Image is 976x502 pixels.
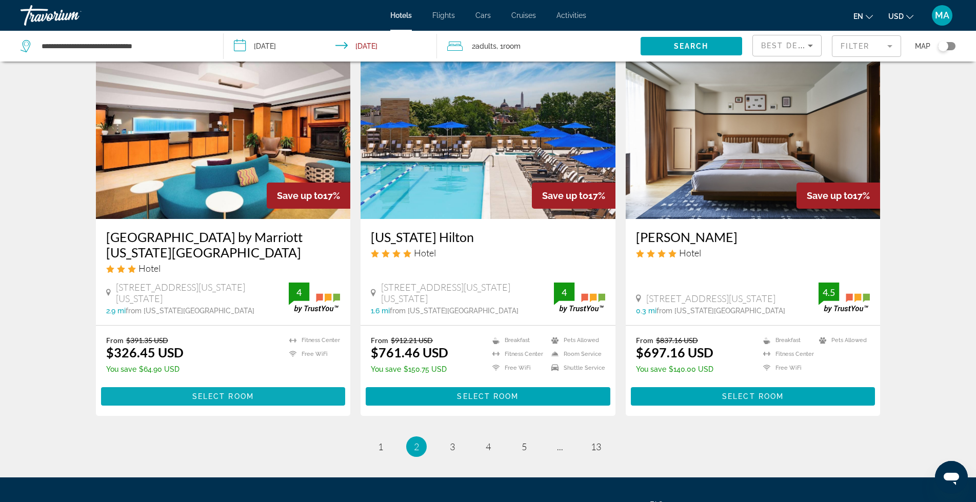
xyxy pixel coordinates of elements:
[106,263,341,274] div: 3 star Hotel
[106,365,184,373] p: $64.90 USD
[267,183,350,209] div: 17%
[371,365,448,373] p: $150.75 USD
[371,345,448,360] ins: $761.46 USD
[511,11,536,19] a: Cruises
[496,39,521,53] span: , 1
[106,307,126,315] span: 2.9 mi
[888,12,904,21] span: USD
[450,441,455,452] span: 3
[289,286,309,298] div: 4
[832,35,901,57] button: Filter
[126,336,168,345] del: $391.35 USD
[366,390,610,401] a: Select Room
[796,183,880,209] div: 17%
[557,441,563,452] span: ...
[646,293,775,304] span: [STREET_ADDRESS][US_STATE]
[819,283,870,313] img: trustyou-badge.svg
[636,365,713,373] p: $140.00 USD
[542,190,588,201] span: Save up to
[930,42,955,51] button: Toggle map
[853,9,873,24] button: Change language
[503,42,521,50] span: Room
[192,392,254,400] span: Select Room
[126,307,254,315] span: from [US_STATE][GEOGRAPHIC_DATA]
[636,229,870,245] a: [PERSON_NAME]
[546,336,605,345] li: Pets Allowed
[366,387,610,406] button: Select Room
[674,42,709,50] span: Search
[432,11,455,19] a: Flights
[631,387,875,406] button: Select Room
[532,183,615,209] div: 17%
[546,364,605,372] li: Shuttle Service
[475,11,491,19] a: Cars
[96,55,351,219] img: Hotel image
[390,11,412,19] a: Hotels
[487,336,546,345] li: Breakfast
[284,350,340,358] li: Free WiFi
[758,336,814,345] li: Breakfast
[636,307,656,315] span: 0.3 mi
[457,392,519,400] span: Select Room
[21,2,123,29] a: Travorium
[289,283,340,313] img: trustyou-badge.svg
[814,336,870,345] li: Pets Allowed
[546,350,605,358] li: Room Service
[679,247,701,258] span: Hotel
[487,364,546,372] li: Free WiFi
[556,11,586,19] a: Activities
[361,55,615,219] img: Hotel image
[437,31,640,62] button: Travelers: 2 adults, 0 children
[371,307,390,315] span: 1.6 mi
[636,247,870,258] div: 4 star Hotel
[116,282,289,304] span: [STREET_ADDRESS][US_STATE][US_STATE]
[106,365,136,373] span: You save
[475,42,496,50] span: Adults
[656,307,785,315] span: from [US_STATE][GEOGRAPHIC_DATA]
[96,436,881,457] nav: Pagination
[106,345,184,360] ins: $326.45 USD
[378,441,383,452] span: 1
[101,390,346,401] a: Select Room
[631,390,875,401] a: Select Room
[414,441,419,452] span: 2
[888,9,913,24] button: Change currency
[641,37,742,55] button: Search
[414,247,436,258] span: Hotel
[554,286,574,298] div: 4
[761,39,813,52] mat-select: Sort by
[591,441,601,452] span: 13
[636,336,653,345] span: From
[935,461,968,494] iframe: Кнопка запуска окна обмена сообщениями
[106,229,341,260] h3: [GEOGRAPHIC_DATA] by Marriott [US_STATE][GEOGRAPHIC_DATA]
[929,5,955,26] button: User Menu
[819,286,839,298] div: 4.5
[761,42,814,50] span: Best Deals
[371,229,605,245] h3: [US_STATE] Hilton
[758,350,814,358] li: Fitness Center
[472,39,496,53] span: 2
[277,190,323,201] span: Save up to
[626,55,881,219] img: Hotel image
[758,364,814,372] li: Free WiFi
[722,392,784,400] span: Select Room
[486,441,491,452] span: 4
[487,350,546,358] li: Fitness Center
[371,336,388,345] span: From
[284,336,340,345] li: Fitness Center
[224,31,437,62] button: Check-in date: Nov 19, 2025 Check-out date: Nov 22, 2025
[807,190,853,201] span: Save up to
[853,12,863,21] span: en
[915,39,930,53] span: Map
[371,247,605,258] div: 4 star Hotel
[656,336,698,345] del: $837.16 USD
[381,282,554,304] span: [STREET_ADDRESS][US_STATE][US_STATE]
